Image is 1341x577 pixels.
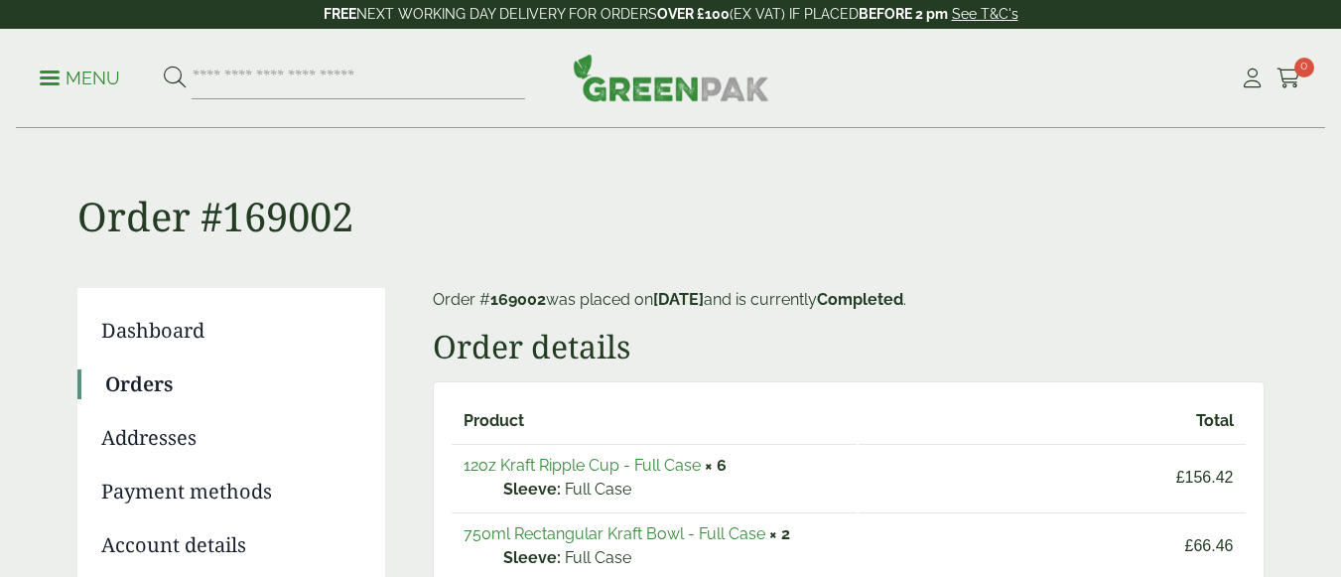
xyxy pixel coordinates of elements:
strong: × 6 [705,456,727,475]
a: Menu [40,67,120,86]
span: £ [1185,537,1194,554]
h2: Order details [433,328,1265,365]
a: Orders [105,369,357,399]
p: Full Case [503,546,845,570]
p: Menu [40,67,120,90]
strong: Sleeve: [503,478,561,502]
img: GreenPak Supplies [573,54,769,101]
h1: Order #169002 [77,129,1265,240]
a: Dashboard [101,316,357,346]
a: 0 [1276,64,1301,93]
a: Account details [101,530,357,560]
strong: FREE [324,6,356,22]
a: 12oz Kraft Ripple Cup - Full Case [464,456,701,475]
strong: BEFORE 2 pm [859,6,948,22]
a: Payment methods [101,477,357,506]
th: Product [452,400,857,442]
mark: 169002 [490,290,546,309]
span: £ [1176,469,1185,486]
strong: Sleeve: [503,546,561,570]
a: Addresses [101,423,357,453]
span: 0 [1294,58,1314,77]
strong: × 2 [769,524,790,543]
bdi: 156.42 [1176,469,1234,486]
mark: Completed [817,290,903,309]
p: Full Case [503,478,845,502]
strong: OVER £100 [657,6,730,22]
i: My Account [1240,69,1265,88]
p: Order # was placed on and is currently . [433,288,1265,312]
a: See T&C's [952,6,1018,22]
a: 750ml Rectangular Kraft Bowl - Full Case [464,524,765,543]
i: Cart [1276,69,1301,88]
bdi: 66.46 [1185,537,1234,554]
mark: [DATE] [653,290,704,309]
th: Total [859,400,1246,442]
